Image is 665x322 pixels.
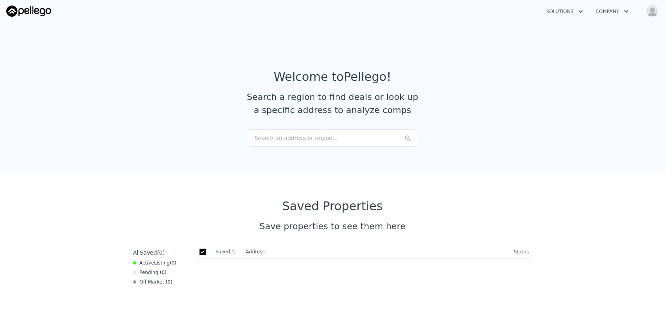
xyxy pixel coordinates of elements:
img: avatar [646,5,659,17]
button: Company [589,4,635,19]
div: Save properties to see them here [130,220,535,233]
div: All ( 0 ) [133,249,165,257]
th: Status [511,245,532,259]
div: Off Market ( 0 ) [133,279,173,285]
div: Search a region to find deals or look up a specific address to analyze comps [244,90,421,117]
span: Saved [140,249,157,256]
span: Active ( 0 ) [139,260,177,266]
div: Pending ( 0 ) [133,269,167,276]
th: Saved [212,245,243,258]
div: Search an address or region... [248,129,417,147]
img: Pellego [6,6,51,17]
button: Solutions [540,4,589,19]
th: Address [243,245,511,259]
span: Listing [154,260,170,266]
div: Saved Properties [130,199,535,213]
div: Welcome to Pellego ! [274,70,391,84]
